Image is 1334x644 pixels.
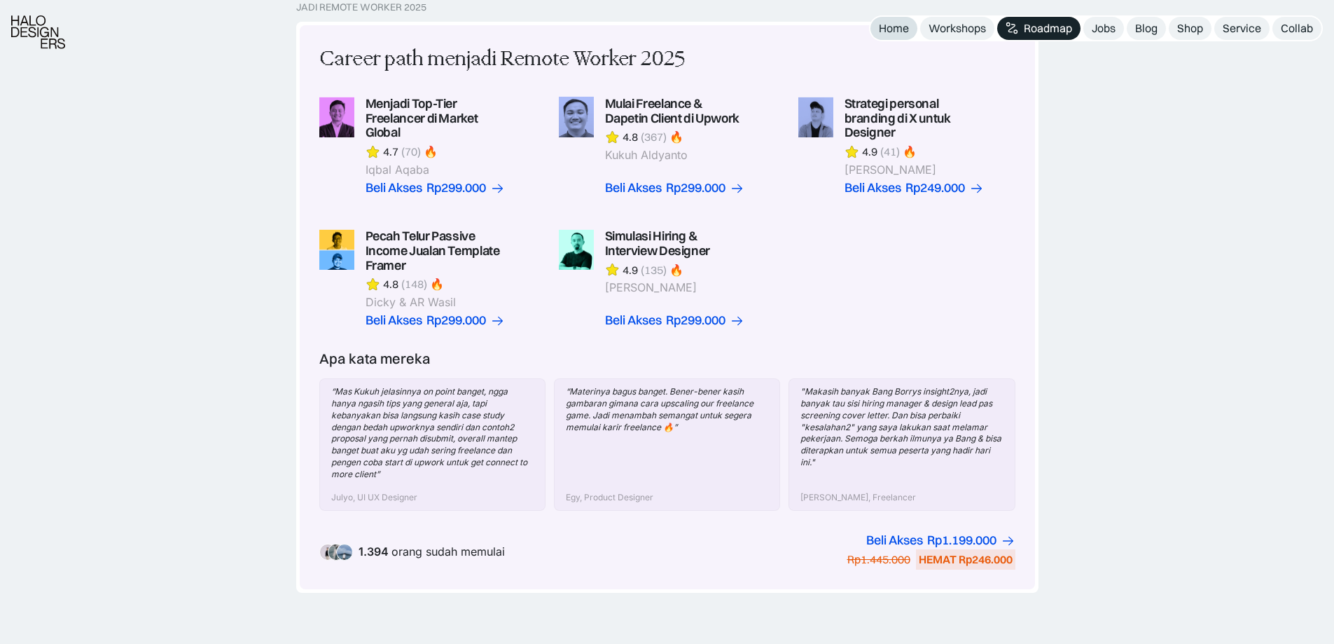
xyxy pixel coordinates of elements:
[666,313,725,328] div: Rp299.000
[366,181,505,196] a: Beli AksesRp299.000
[800,386,1003,469] div: "Makasih banyak Bang Borrys insight2nya, jadi banyak tau sisi hiring manager & design lead pas sc...
[666,181,725,196] div: Rp299.000
[1127,17,1166,40] a: Blog
[847,552,910,567] div: Rp1.445.000
[997,17,1081,40] a: Roadmap
[605,313,662,328] div: Beli Akses
[296,1,426,13] div: Jadi Remote Worker 2025
[905,181,965,196] div: Rp249.000
[331,492,417,504] div: Julyo, UI UX Designer
[1083,17,1124,40] a: Jobs
[1214,17,1270,40] a: Service
[566,386,768,433] div: “Materinya bagus banget. Bener-bener kasih gambaran gimana cara upscaling our freelance game. Jad...
[366,313,505,328] a: Beli AksesRp299.000
[927,533,996,548] div: Rp1.199.000
[1223,21,1261,36] div: Service
[845,181,984,196] a: Beli AksesRp249.000
[866,533,1015,548] a: Beli AksesRp1.199.000
[1092,21,1116,36] div: Jobs
[919,552,1013,567] div: HEMAT Rp246.000
[366,313,422,328] div: Beli Akses
[319,350,431,367] div: Apa kata mereka
[800,492,916,504] div: [PERSON_NAME], Freelancer
[1272,17,1321,40] a: Collab
[1177,21,1203,36] div: Shop
[920,17,994,40] a: Workshops
[1024,21,1072,36] div: Roadmap
[426,313,486,328] div: Rp299.000
[331,386,534,480] div: “Mas Kukuh jelasinnya on point banget, ngga hanya ngasih tips yang general aja, tapi kebanyakan b...
[319,45,685,74] div: Career path menjadi Remote Worker 2025
[566,492,653,504] div: Egy, Product Designer
[359,544,389,559] span: 1.394
[929,21,986,36] div: Workshops
[605,313,744,328] a: Beli AksesRp299.000
[1169,17,1211,40] a: Shop
[359,545,505,559] div: orang sudah memulai
[605,181,662,196] div: Beli Akses
[845,181,901,196] div: Beli Akses
[1135,21,1158,36] div: Blog
[426,181,486,196] div: Rp299.000
[1281,21,1313,36] div: Collab
[866,533,923,548] div: Beli Akses
[605,181,744,196] a: Beli AksesRp299.000
[870,17,917,40] a: Home
[879,21,909,36] div: Home
[366,181,422,196] div: Beli Akses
